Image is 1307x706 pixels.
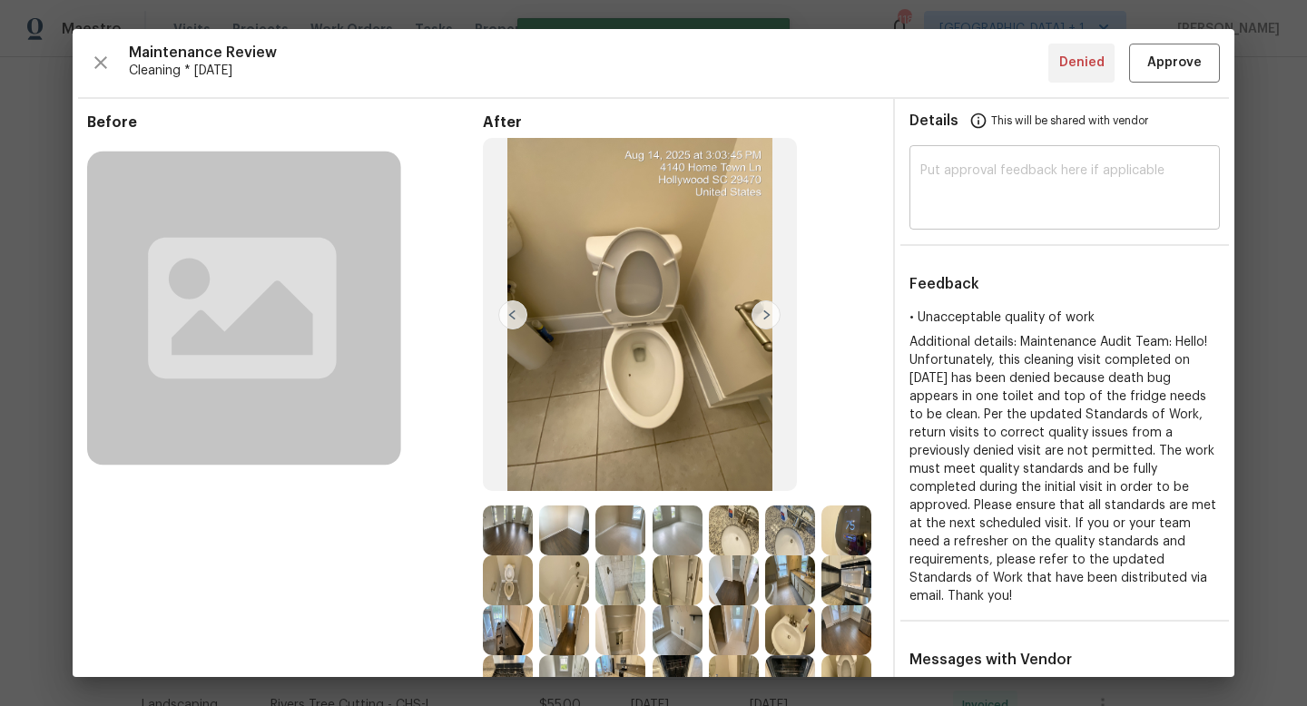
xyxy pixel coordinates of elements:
span: This will be shared with vendor [991,99,1148,142]
img: left-chevron-button-url [498,300,527,329]
span: Cleaning * [DATE] [129,62,1048,80]
span: Approve [1147,52,1202,74]
span: Messages with Vendor [909,652,1072,667]
span: Additional details: Maintenance Audit Team: Hello! Unfortunately, this cleaning visit completed o... [909,336,1216,603]
img: right-chevron-button-url [752,300,781,329]
span: Before [87,113,483,132]
span: • Unacceptable quality of work [909,311,1095,324]
span: Maintenance Review [129,44,1048,62]
span: Details [909,99,958,142]
button: Approve [1129,44,1220,83]
span: After [483,113,879,132]
span: Feedback [909,277,979,291]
